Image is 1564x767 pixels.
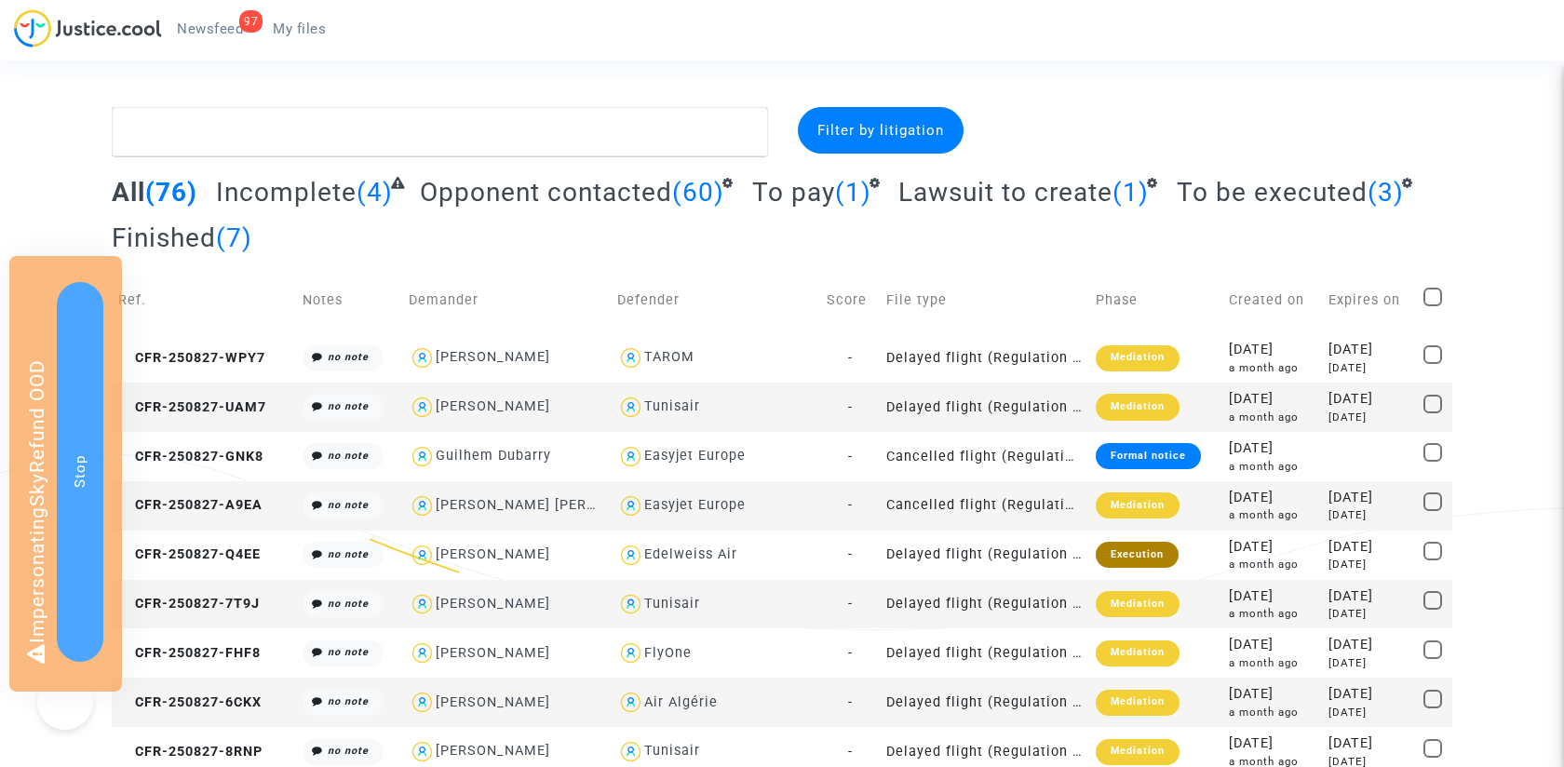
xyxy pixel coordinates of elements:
td: Cancelled flight (Regulation EC 261/2004) [880,481,1089,531]
div: [PERSON_NAME] [436,743,550,759]
div: [DATE] [1328,733,1410,754]
div: a month ago [1229,557,1315,572]
div: [DATE] [1328,586,1410,607]
div: a month ago [1229,459,1315,475]
img: icon-user.svg [617,492,644,519]
div: Mediation [1096,591,1180,617]
i: no note [328,745,369,757]
span: CFR-250827-UAM7 [118,399,266,415]
div: [DATE] [1328,635,1410,655]
span: My files [273,20,326,37]
td: Defender [611,267,820,333]
i: no note [328,695,369,707]
div: a month ago [1229,606,1315,622]
img: icon-user.svg [409,394,436,421]
div: [PERSON_NAME] [436,546,550,562]
img: icon-user.svg [617,591,644,618]
a: 97Newsfeed [162,15,258,43]
div: [DATE] [1328,340,1410,360]
td: Delayed flight (Regulation EC 261/2004) [880,628,1089,678]
div: [PERSON_NAME] [436,349,550,365]
span: CFR-250827-WPY7 [118,350,265,366]
span: Lawsuit to create [898,177,1112,208]
div: [DATE] [1229,635,1315,655]
img: icon-user.svg [617,738,644,765]
div: Execution [1096,542,1179,568]
div: [DATE] [1328,655,1410,671]
td: Cancelled flight (Regulation EC 261/2004) [880,432,1089,481]
span: - [848,350,853,366]
div: Edelweiss Air [644,546,737,562]
img: icon-user.svg [409,591,436,618]
div: Formal notice [1096,443,1201,469]
i: no note [328,450,369,462]
div: Mediation [1096,394,1180,420]
span: CFR-250827-FHF8 [118,645,261,661]
i: no note [328,548,369,560]
div: a month ago [1229,705,1315,720]
img: icon-user.svg [409,443,436,470]
div: Mediation [1096,345,1180,371]
span: - [848,596,853,612]
div: [DATE] [1229,684,1315,705]
div: [DATE] [1229,733,1315,754]
span: Newsfeed [177,20,243,37]
div: [DATE] [1328,488,1410,508]
div: Mediation [1096,492,1180,518]
td: Delayed flight (Regulation EC 261/2004) [880,383,1089,432]
div: TAROM [644,349,694,365]
span: CFR-250827-GNK8 [118,449,263,464]
div: a month ago [1229,655,1315,671]
div: Easyjet Europe [644,497,746,513]
img: icon-user.svg [617,542,644,569]
img: jc-logo.svg [14,9,162,47]
td: Phase [1089,267,1222,333]
img: icon-user.svg [409,738,436,765]
div: Impersonating [9,256,122,692]
div: Mediation [1096,690,1180,716]
div: Mediation [1096,739,1180,765]
span: Stop [72,455,88,488]
td: Demander [402,267,612,333]
i: no note [328,351,369,363]
td: Ref. [112,267,296,333]
div: [DATE] [1328,389,1410,410]
div: [DATE] [1229,438,1315,459]
img: icon-user.svg [409,492,436,519]
div: Easyjet Europe [644,448,746,464]
img: icon-user.svg [409,689,436,716]
i: no note [328,646,369,658]
td: File type [880,267,1089,333]
button: Stop [57,282,103,662]
div: [DATE] [1328,557,1410,572]
div: [DATE] [1328,410,1410,425]
span: Filter by litigation [817,122,944,139]
span: (76) [145,177,197,208]
div: [DATE] [1229,537,1315,558]
div: Tunisair [644,398,700,414]
i: no note [328,400,369,412]
span: To be executed [1177,177,1368,208]
div: Guilhem Dubarry [436,448,551,464]
img: icon-user.svg [617,344,644,371]
td: Delayed flight (Regulation EC 261/2004) [880,333,1089,383]
div: [PERSON_NAME] [PERSON_NAME] [436,497,669,513]
div: [DATE] [1328,360,1410,376]
span: (4) [357,177,393,208]
td: Created on [1222,267,1322,333]
span: - [848,546,853,562]
td: Delayed flight (Regulation EC 261/2004) [880,580,1089,629]
img: icon-user.svg [409,542,436,569]
div: [DATE] [1229,340,1315,360]
span: Incomplete [216,177,357,208]
td: Expires on [1322,267,1417,333]
span: CFR-250827-6CKX [118,694,262,710]
div: Air Algérie [644,694,718,710]
div: a month ago [1229,507,1315,523]
span: (60) [672,177,724,208]
div: [PERSON_NAME] [436,596,550,612]
div: [PERSON_NAME] [436,398,550,414]
span: - [848,497,853,513]
div: a month ago [1229,410,1315,425]
div: Mediation [1096,640,1180,666]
